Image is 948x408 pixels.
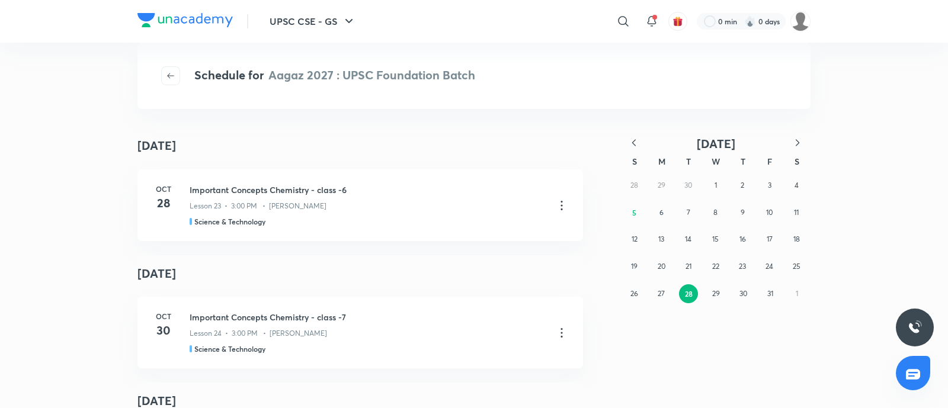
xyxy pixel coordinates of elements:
[787,257,806,276] button: October 25, 2025
[712,289,720,298] abbr: October 29, 2025
[733,230,752,249] button: October 16, 2025
[137,13,233,30] a: Company Logo
[739,234,746,243] abbr: October 16, 2025
[760,230,779,249] button: October 17, 2025
[741,208,745,217] abbr: October 9, 2025
[687,208,690,217] abbr: October 7, 2025
[262,9,363,33] button: UPSC CSE - GS
[715,181,717,189] abbr: October 1, 2025
[908,320,922,335] img: ttu
[190,184,545,196] h3: Important Concepts Chemistry - class -6
[706,284,725,303] button: October 29, 2025
[625,203,644,222] button: October 5, 2025
[760,203,779,222] button: October 10, 2025
[625,230,644,249] button: October 12, 2025
[625,257,644,276] button: October 19, 2025
[767,234,773,243] abbr: October 17, 2025
[706,230,725,249] button: October 15, 2025
[137,255,583,292] h4: [DATE]
[795,181,799,189] abbr: October 4, 2025
[137,169,583,241] a: Oct28Important Concepts Chemistry - class -6Lesson 23 • 3:00 PM • [PERSON_NAME]Science & Technology
[658,234,664,243] abbr: October 13, 2025
[679,257,698,276] button: October 21, 2025
[706,257,725,276] button: October 22, 2025
[767,156,772,167] abbr: Friday
[672,16,683,27] img: avatar
[268,67,475,83] span: Aagaz 2027 : UPSC Foundation Batch
[658,289,665,298] abbr: October 27, 2025
[137,13,233,27] img: Company Logo
[739,289,747,298] abbr: October 30, 2025
[152,194,175,212] h4: 28
[787,203,806,222] button: October 11, 2025
[190,311,545,323] h3: Important Concepts Chemistry - class -7
[766,262,773,271] abbr: October 24, 2025
[137,137,176,155] h4: [DATE]
[712,262,719,271] abbr: October 22, 2025
[787,176,806,195] button: October 4, 2025
[793,262,800,271] abbr: October 25, 2025
[794,208,799,217] abbr: October 11, 2025
[706,203,725,222] button: October 8, 2025
[697,136,735,152] span: [DATE]
[761,284,780,303] button: October 31, 2025
[652,230,671,249] button: October 13, 2025
[744,15,756,27] img: streak
[668,12,687,31] button: avatar
[686,156,691,167] abbr: Tuesday
[766,208,773,217] abbr: October 10, 2025
[632,156,637,167] abbr: Sunday
[733,176,752,195] button: October 2, 2025
[734,284,752,303] button: October 30, 2025
[625,284,644,303] button: October 26, 2025
[190,201,326,211] p: Lesson 23 • 3:00 PM • [PERSON_NAME]
[652,284,671,303] button: October 27, 2025
[733,203,752,222] button: October 9, 2025
[686,262,691,271] abbr: October 21, 2025
[194,216,265,227] h5: Science & Technology
[679,284,698,303] button: October 28, 2025
[760,257,779,276] button: October 24, 2025
[679,230,698,249] button: October 14, 2025
[713,208,718,217] abbr: October 8, 2025
[194,66,475,85] h4: Schedule for
[739,262,746,271] abbr: October 23, 2025
[741,156,745,167] abbr: Thursday
[733,257,752,276] button: October 23, 2025
[790,11,811,31] img: Piali K
[632,234,638,243] abbr: October 12, 2025
[679,203,698,222] button: October 7, 2025
[787,230,806,249] button: October 18, 2025
[768,181,771,189] abbr: October 3, 2025
[652,257,671,276] button: October 20, 2025
[659,208,664,217] abbr: October 6, 2025
[795,156,799,167] abbr: Saturday
[767,289,773,298] abbr: October 31, 2025
[631,262,638,271] abbr: October 19, 2025
[658,262,665,271] abbr: October 20, 2025
[760,176,779,195] button: October 3, 2025
[712,234,719,243] abbr: October 15, 2025
[137,297,583,368] a: Oct30Important Concepts Chemistry - class -7Lesson 24 • 3:00 PM • [PERSON_NAME]Science & Technology
[658,156,665,167] abbr: Monday
[647,136,784,151] button: [DATE]
[194,343,265,354] h5: Science & Technology
[152,322,175,339] h4: 30
[712,156,720,167] abbr: Wednesday
[190,328,327,339] p: Lesson 24 • 3:00 PM • [PERSON_NAME]
[793,234,800,243] abbr: October 18, 2025
[152,184,175,194] h6: Oct
[706,176,725,195] button: October 1, 2025
[685,234,691,243] abbr: October 14, 2025
[152,311,175,322] h6: Oct
[632,208,636,217] abbr: October 5, 2025
[652,203,671,222] button: October 6, 2025
[630,289,638,298] abbr: October 26, 2025
[741,181,744,189] abbr: October 2, 2025
[685,289,693,298] abbr: October 28, 2025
